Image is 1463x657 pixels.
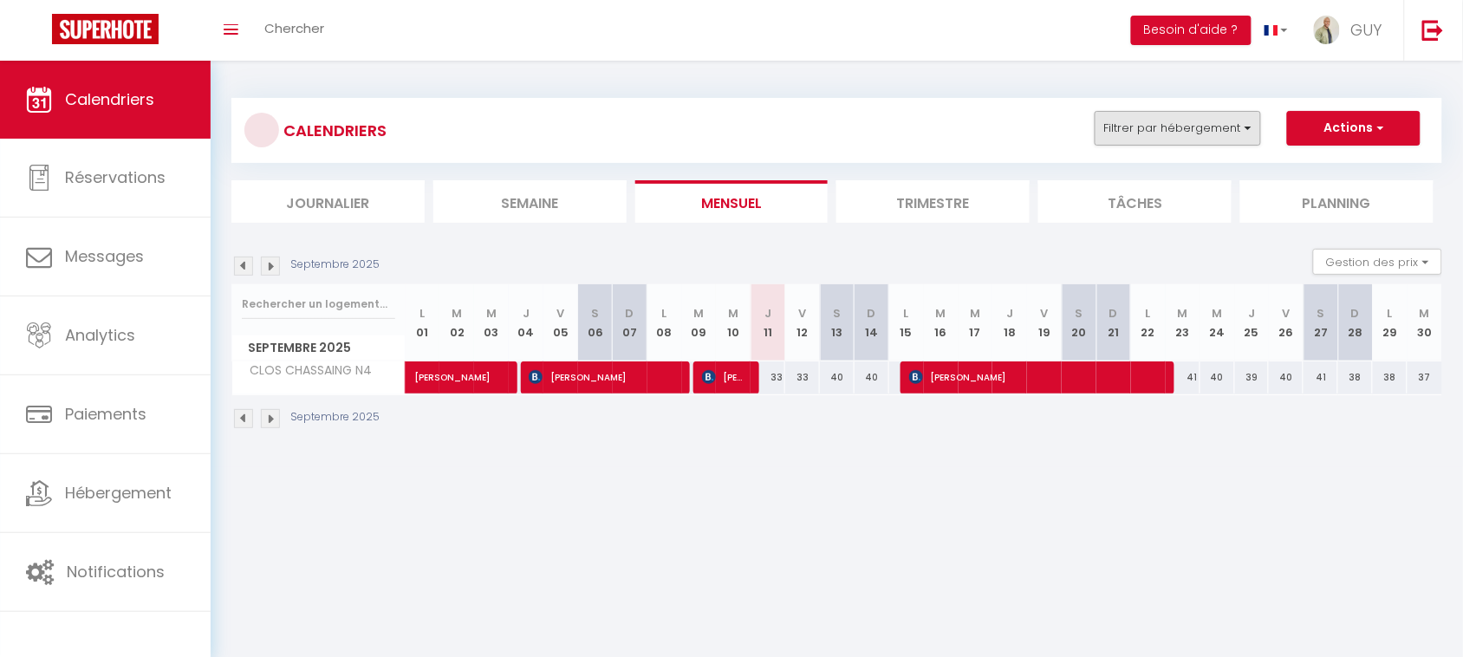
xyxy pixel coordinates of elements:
th: 22 [1131,284,1166,361]
li: Trimestre [836,180,1030,223]
img: ... [1314,16,1340,44]
th: 19 [1027,284,1062,361]
th: 03 [474,284,509,361]
th: 30 [1408,284,1442,361]
abbr: L [662,305,667,322]
abbr: S [1317,305,1325,322]
span: Analytics [65,324,135,346]
p: Septembre 2025 [290,409,380,426]
div: 40 [1200,361,1235,394]
img: Super Booking [52,14,159,44]
abbr: M [936,305,946,322]
th: 28 [1338,284,1373,361]
img: logout [1422,19,1444,41]
li: Semaine [433,180,627,223]
abbr: V [799,305,807,322]
th: 20 [1062,284,1096,361]
span: Réservations [65,166,166,188]
span: [PERSON_NAME] [702,361,748,394]
th: 07 [613,284,647,361]
div: 38 [1373,361,1408,394]
span: [PERSON_NAME] [414,352,534,385]
abbr: M [1178,305,1188,322]
abbr: D [626,305,634,322]
abbr: M [1213,305,1223,322]
div: 40 [855,361,889,394]
abbr: V [556,305,564,322]
button: Gestion des prix [1313,249,1442,275]
span: Chercher [264,19,324,37]
th: 27 [1304,284,1338,361]
th: 29 [1373,284,1408,361]
div: 39 [1235,361,1270,394]
th: 24 [1200,284,1235,361]
th: 01 [406,284,440,361]
p: Septembre 2025 [290,257,380,273]
abbr: J [1248,305,1255,322]
abbr: L [1388,305,1393,322]
span: Notifications [67,561,165,582]
div: 33 [785,361,820,394]
span: Messages [65,245,144,267]
li: Journalier [231,180,425,223]
button: Besoin d'aide ? [1131,16,1252,45]
th: 10 [716,284,751,361]
span: Paiements [65,403,146,425]
a: [PERSON_NAME] [406,361,440,394]
th: 17 [959,284,993,361]
th: 25 [1235,284,1270,361]
abbr: S [833,305,841,322]
abbr: L [419,305,425,322]
th: 09 [682,284,717,361]
th: 14 [855,284,889,361]
div: 41 [1304,361,1338,394]
abbr: V [1283,305,1291,322]
div: 40 [1269,361,1304,394]
th: 18 [992,284,1027,361]
th: 02 [439,284,474,361]
abbr: J [764,305,771,322]
div: 40 [820,361,855,394]
h3: CALENDRIERS [279,111,387,150]
div: 37 [1408,361,1442,394]
span: Hébergement [65,482,172,504]
span: [PERSON_NAME] [529,361,679,394]
abbr: D [1109,305,1118,322]
div: 38 [1338,361,1373,394]
abbr: L [904,305,909,322]
abbr: V [1041,305,1049,322]
abbr: M [1420,305,1430,322]
span: CLOS CHASSAING N4 [235,361,377,381]
abbr: M [693,305,704,322]
abbr: S [591,305,599,322]
th: 12 [785,284,820,361]
th: 15 [889,284,924,361]
abbr: M [486,305,497,322]
abbr: M [728,305,738,322]
abbr: M [970,305,980,322]
th: 21 [1096,284,1131,361]
abbr: M [452,305,462,322]
abbr: S [1076,305,1083,322]
th: 16 [924,284,959,361]
th: 06 [578,284,613,361]
span: [PERSON_NAME] [909,361,1163,394]
abbr: D [868,305,876,322]
input: Rechercher un logement... [242,289,395,320]
button: Actions [1287,111,1421,146]
span: GUY [1351,19,1382,41]
th: 08 [647,284,682,361]
th: 11 [751,284,785,361]
th: 26 [1269,284,1304,361]
span: Calendriers [65,88,154,110]
abbr: J [523,305,530,322]
th: 05 [543,284,578,361]
span: Septembre 2025 [232,335,405,361]
div: 33 [751,361,785,394]
abbr: D [1351,305,1360,322]
button: Filtrer par hébergement [1095,111,1261,146]
th: 04 [509,284,543,361]
li: Planning [1240,180,1434,223]
abbr: L [1146,305,1151,322]
div: 41 [1166,361,1200,394]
